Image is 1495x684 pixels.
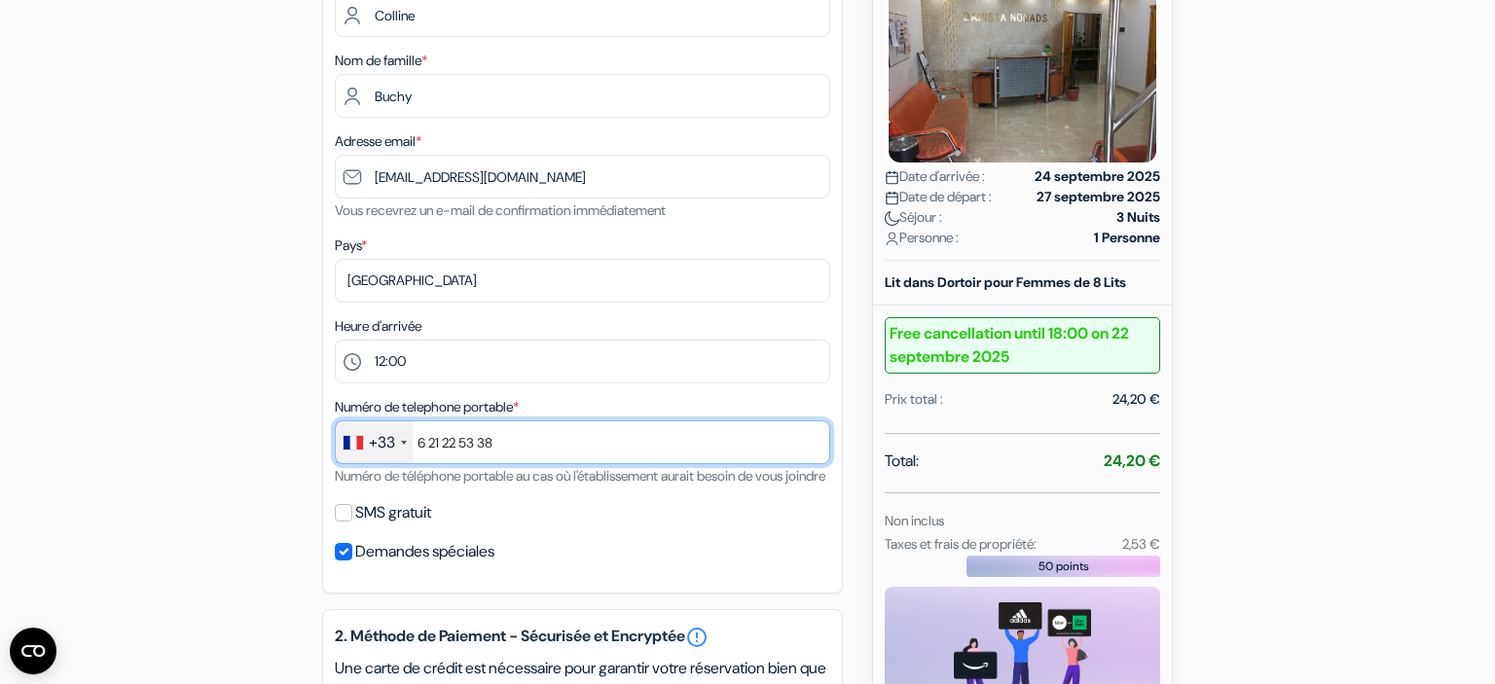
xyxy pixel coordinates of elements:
strong: 27 septembre 2025 [1037,187,1160,207]
small: Numéro de téléphone portable au cas où l'établissement aurait besoin de vous joindre [335,467,825,485]
h5: 2. Méthode de Paiement - Sécurisée et Encryptée [335,626,830,649]
b: Lit dans Dortoir pour Femmes de 8 Lits [885,273,1126,291]
b: Free cancellation until 18:00 on 22 septembre 2025 [885,317,1160,374]
small: Vous recevrez un e-mail de confirmation immédiatement [335,201,666,219]
label: Heure d'arrivée [335,316,421,337]
label: Pays [335,235,367,256]
input: Entrer adresse e-mail [335,155,830,198]
span: Séjour : [885,207,942,228]
div: +33 [369,431,395,454]
div: France: +33 [336,421,413,463]
input: Entrer le nom de famille [335,74,830,118]
span: 50 points [1039,558,1089,575]
small: 2,53 € [1122,535,1160,553]
img: calendar.svg [885,191,899,205]
label: Numéro de telephone portable [335,397,519,417]
span: Date de départ : [885,187,992,207]
label: Adresse email [335,131,421,152]
strong: 24,20 € [1104,450,1160,471]
label: Demandes spéciales [355,538,494,565]
label: SMS gratuit [355,499,431,526]
strong: 24 septembre 2025 [1035,166,1160,187]
div: 24,20 € [1112,389,1160,410]
span: Personne : [885,228,959,248]
img: calendar.svg [885,170,899,185]
span: Total: [885,450,919,473]
a: error_outline [685,626,709,649]
label: Nom de famille [335,51,427,71]
strong: 1 Personne [1094,228,1160,248]
button: Open CMP widget [10,628,56,674]
img: moon.svg [885,211,899,226]
input: 6 12 34 56 78 [335,420,830,464]
img: user_icon.svg [885,232,899,246]
small: Taxes et frais de propriété: [885,535,1037,553]
div: Prix total : [885,389,943,410]
span: Date d'arrivée : [885,166,985,187]
small: Non inclus [885,512,944,529]
strong: 3 Nuits [1116,207,1160,228]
